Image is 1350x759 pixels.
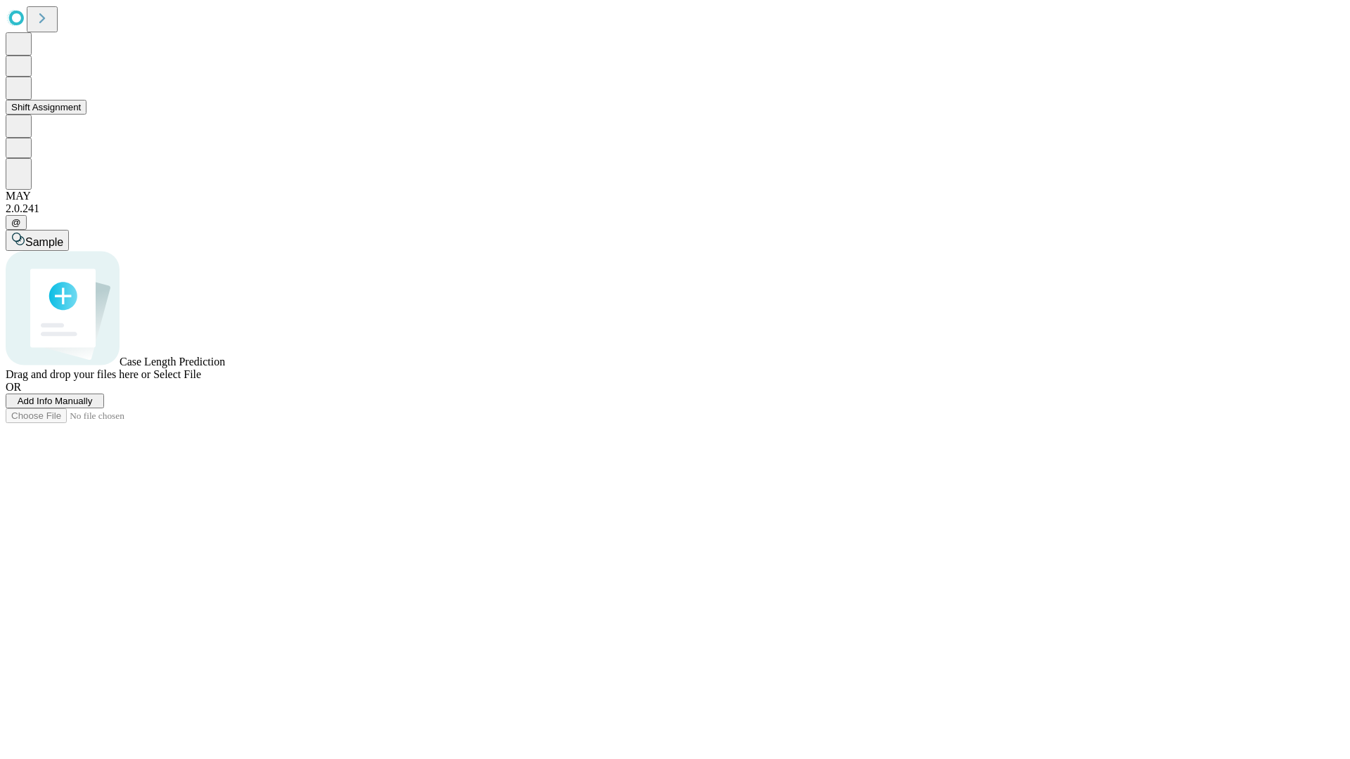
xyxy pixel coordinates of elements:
[6,215,27,230] button: @
[25,236,63,248] span: Sample
[153,368,201,380] span: Select File
[6,202,1344,215] div: 2.0.241
[6,381,21,393] span: OR
[18,396,93,406] span: Add Info Manually
[6,190,1344,202] div: MAY
[6,230,69,251] button: Sample
[6,368,150,380] span: Drag and drop your files here or
[6,100,86,115] button: Shift Assignment
[6,394,104,408] button: Add Info Manually
[11,217,21,228] span: @
[120,356,225,368] span: Case Length Prediction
